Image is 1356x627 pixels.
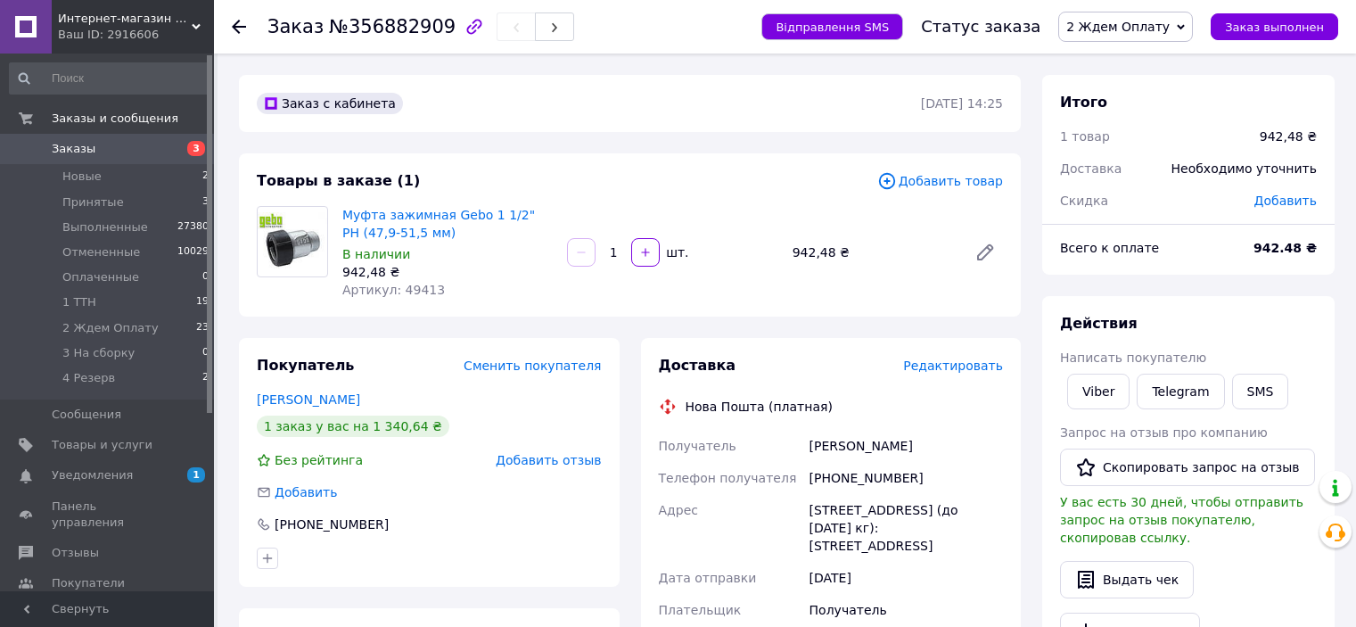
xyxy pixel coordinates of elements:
span: Всего к оплате [1060,241,1159,255]
span: Плательщик [659,603,742,617]
span: Добавить товар [877,171,1003,191]
a: Telegram [1137,374,1224,409]
span: Выполненные [62,219,148,235]
span: 0 [202,345,209,361]
span: Добавить [1254,194,1317,208]
span: Итого [1060,94,1107,111]
span: 4 Резерв [62,370,115,386]
time: [DATE] 14:25 [921,96,1003,111]
span: 3 На сборку [62,345,135,361]
span: Артикул: 49413 [342,283,445,297]
div: Статус заказа [921,18,1040,36]
button: Заказ выполнен [1211,13,1338,40]
span: 1 товар [1060,129,1110,144]
a: [PERSON_NAME] [257,392,360,407]
a: Редактировать [967,235,1003,270]
span: Добавить [275,485,337,499]
button: Выдать чек [1060,561,1194,598]
span: 2 [202,169,209,185]
span: 0 [202,269,209,285]
div: 942,48 ₴ [342,263,553,281]
span: 3 [187,141,205,156]
span: 27380 [177,219,209,235]
div: 1 заказ у вас на 1 340,64 ₴ [257,416,449,437]
span: Оплаченные [62,269,139,285]
span: 2 Ждем Оплату [1066,20,1170,34]
span: Покупатель [257,357,354,374]
div: Ваш ID: 2916606 [58,27,214,43]
b: 942.48 ₴ [1253,241,1317,255]
button: Скопировать запрос на отзыв [1060,449,1315,486]
span: Відправлення SMS [776,21,889,34]
span: Отмененные [62,244,140,260]
span: Сменить покупателя [464,359,601,373]
span: 10029 [177,244,209,260]
span: 1 [187,467,205,483]
span: Скидка [1060,194,1108,208]
span: Дата отправки [659,571,757,585]
span: Написать покупателю [1060,351,1206,365]
span: Получатель [659,439,736,453]
span: 3 [202,194,209,210]
a: Viber [1067,374,1130,409]
span: №356882909 [329,16,456,37]
span: Уведомления [52,467,133,483]
span: 23 [196,320,209,336]
button: Відправлення SMS [761,13,903,40]
div: 942,48 ₴ [785,240,960,265]
button: SMS [1232,374,1289,409]
div: Вернуться назад [232,18,246,36]
span: Запрос на отзыв про компанию [1060,425,1268,440]
div: [DATE] [806,562,1007,594]
span: Телефон получателя [659,471,797,485]
span: Товары в заказе (1) [257,172,420,189]
span: Заказы и сообщения [52,111,178,127]
div: шт. [662,243,690,261]
div: [STREET_ADDRESS] (до [DATE] кг): [STREET_ADDRESS] [806,494,1007,562]
span: Заказ [267,16,324,37]
div: Нова Пошта (платная) [681,398,837,416]
span: Доставка [1060,161,1122,176]
span: 1 TTH [62,294,96,310]
div: 942,48 ₴ [1260,128,1317,145]
span: Адрес [659,503,698,517]
div: Получатель [806,594,1007,626]
span: У вас есть 30 дней, чтобы отправить запрос на отзыв покупателю, скопировав ссылку. [1060,495,1303,545]
span: Редактировать [903,359,1003,373]
span: Сообщения [52,407,121,423]
span: Интернет-магазин «ТермоСвит» [58,11,192,27]
span: Заказы [52,141,95,157]
div: Необходимо уточнить [1161,149,1327,188]
div: Заказ с кабинета [257,93,403,114]
span: В наличии [342,247,410,261]
a: Муфта зажимная Gebo 1 1/2" РН (47,9-51,5 мм) [342,208,535,240]
span: Добавить отзыв [496,453,601,467]
span: 2 Ждем Оплату [62,320,159,336]
span: Без рейтинга [275,453,363,467]
span: Покупатели [52,575,125,591]
div: [PHONE_NUMBER] [273,516,390,533]
span: Принятые [62,194,124,210]
span: 19 [196,294,209,310]
input: Поиск [9,62,210,95]
span: Действия [1060,315,1138,332]
span: Новые [62,169,102,185]
span: Заказ выполнен [1225,21,1324,34]
span: 2 [202,370,209,386]
span: Товары и услуги [52,437,152,453]
div: [PHONE_NUMBER] [806,462,1007,494]
img: Муфта зажимная Gebo 1 1/2" РН (47,9-51,5 мм) [258,212,327,271]
span: Отзывы [52,545,99,561]
span: Панель управления [52,499,165,531]
div: [PERSON_NAME] [806,430,1007,462]
span: Доставка [659,357,736,374]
